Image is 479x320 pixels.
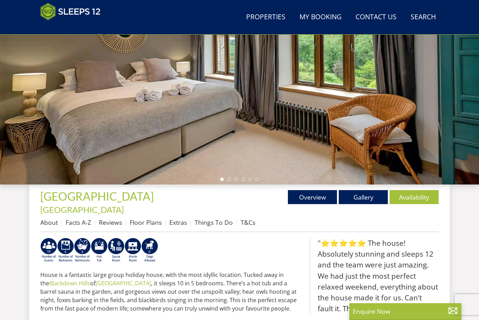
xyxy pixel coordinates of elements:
[40,189,156,203] a: [GEOGRAPHIC_DATA]
[339,190,388,204] a: Gallery
[353,9,399,25] a: Contact Us
[40,271,304,313] p: House is a fantastic large group holiday house, with the most idyllic location. Tucked away in th...
[108,238,124,263] img: AD_4nXdjbGEeivCGLLmyT_JEP7bTfXsjgyLfnLszUAQeQ4RcokDYHVBt5R8-zTDbAVICNoGv1Dwc3nsbUb1qR6CAkrbZUeZBN...
[195,218,233,227] a: Things To Do
[40,189,154,203] span: [GEOGRAPHIC_DATA]
[169,218,187,227] a: Extras
[99,218,122,227] a: Reviews
[130,218,162,227] a: Floor Plans
[408,9,439,25] a: Search
[40,3,101,20] img: Sleeps 12
[297,9,344,25] a: My Booking
[91,238,108,263] img: AD_4nXcpX5uDwed6-YChlrI2BYOgXwgg3aqYHOhRm0XfZB-YtQW2NrmeCr45vGAfVKUq4uWnc59ZmEsEzoF5o39EWARlT1ewO...
[37,25,110,30] iframe: Customer reviews powered by Trustpilot
[390,190,439,204] a: Availability
[40,204,124,215] a: [GEOGRAPHIC_DATA]
[310,238,439,314] blockquote: "⭐⭐⭐⭐⭐ The house! Absolutely stunning and sleeps 12 and the team were just amazing. We had just t...
[49,279,90,287] a: Blackdown Hills
[241,218,255,227] a: T&Cs
[124,238,141,263] img: AD_4nXcMx2CE34V8zJUSEa4yj9Pppk-n32tBXeIdXm2A2oX1xZoj8zz1pCuMiQujsiKLZDhbHnQsaZvA37aEfuFKITYDwIrZv...
[74,238,91,263] img: AD_4nXfrQBKCd8QKV6EcyfQTuP1fSIvoqRgLuFFVx4a_hKg6kgxib-awBcnbgLhyNafgZ22QHnlTp2OLYUAOUHgyjOLKJ1AgJ...
[66,218,91,227] a: Facts A-Z
[95,279,151,287] a: [GEOGRAPHIC_DATA]
[141,238,158,263] img: AD_4nXe7_8LrJK20fD9VNWAdfykBvHkWcczWBt5QOadXbvIwJqtaRaRf-iI0SeDpMmH1MdC9T1Vy22FMXzzjMAvSuTB5cJ7z5...
[353,307,458,316] p: Enquire Now
[288,190,337,204] a: Overview
[40,238,57,263] img: AD_4nXfgoOlNjDL4YD2V0YJUbmqRYEGrRWUhINPsQ64gon-qpF67xmVeyx2QrkAIeZuhdNAgoolMxnAXFEbF6I4V8QlJ9KMB8...
[243,9,288,25] a: Properties
[57,238,74,263] img: AD_4nXdbpp640i7IVFfqLTtqWv0Ghs4xmNECk-ef49VdV_vDwaVrQ5kQ5qbfts81iob6kJkelLjJ-SykKD7z1RllkDxiBG08n...
[40,218,58,227] a: About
